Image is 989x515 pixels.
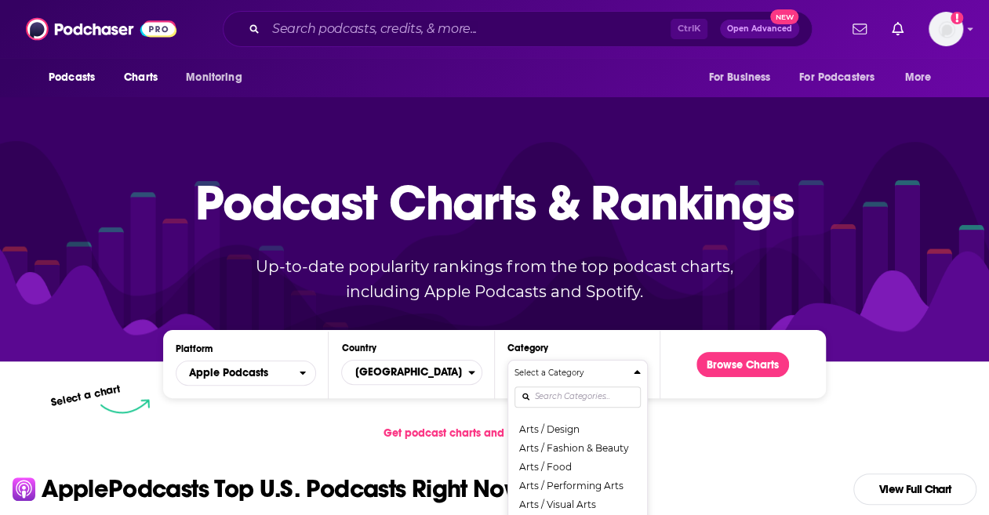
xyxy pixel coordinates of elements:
[50,382,122,409] p: Select a chart
[189,368,268,379] span: Apple Podcasts
[124,67,158,89] span: Charts
[770,9,798,24] span: New
[951,12,963,24] svg: Add a profile image
[720,20,799,38] button: Open AdvancedNew
[697,63,790,92] button: open menu
[905,67,932,89] span: More
[514,419,641,438] button: Arts / Design
[514,438,641,457] button: Arts / Fashion & Beauty
[384,426,590,440] span: Get podcast charts and rankings via API
[342,359,467,386] span: [GEOGRAPHIC_DATA]
[371,414,618,452] a: Get podcast charts and rankings via API
[885,16,910,42] a: Show notifications dropdown
[13,477,35,500] img: apple Icon
[514,386,641,408] input: Search Categories...
[38,63,115,92] button: open menu
[175,63,262,92] button: open menu
[195,151,794,253] p: Podcast Charts & Rankings
[708,67,770,89] span: For Business
[49,67,95,89] span: Podcasts
[114,63,167,92] a: Charts
[225,254,765,304] p: Up-to-date popularity rankings from the top podcast charts, including Apple Podcasts and Spotify.
[929,12,963,46] span: Logged in as Naomiumusic
[176,361,316,386] button: open menu
[176,361,316,386] h2: Platforms
[186,67,242,89] span: Monitoring
[26,14,176,44] img: Podchaser - Follow, Share and Rate Podcasts
[929,12,963,46] img: User Profile
[789,63,897,92] button: open menu
[514,495,641,513] button: Arts / Visual Arts
[514,369,627,377] h4: Select a Category
[341,360,482,385] button: Countries
[223,11,813,47] div: Search podcasts, credits, & more...
[514,476,641,495] button: Arts / Performing Arts
[853,473,976,505] a: View Full Chart
[696,352,789,377] button: Browse Charts
[799,67,874,89] span: For Podcasters
[671,19,707,39] span: Ctrl K
[42,477,522,502] p: Apple Podcasts Top U.S. Podcasts Right Now
[100,399,150,414] img: select arrow
[727,25,792,33] span: Open Advanced
[266,16,671,42] input: Search podcasts, credits, & more...
[846,16,873,42] a: Show notifications dropdown
[929,12,963,46] button: Show profile menu
[514,457,641,476] button: Arts / Food
[894,63,951,92] button: open menu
